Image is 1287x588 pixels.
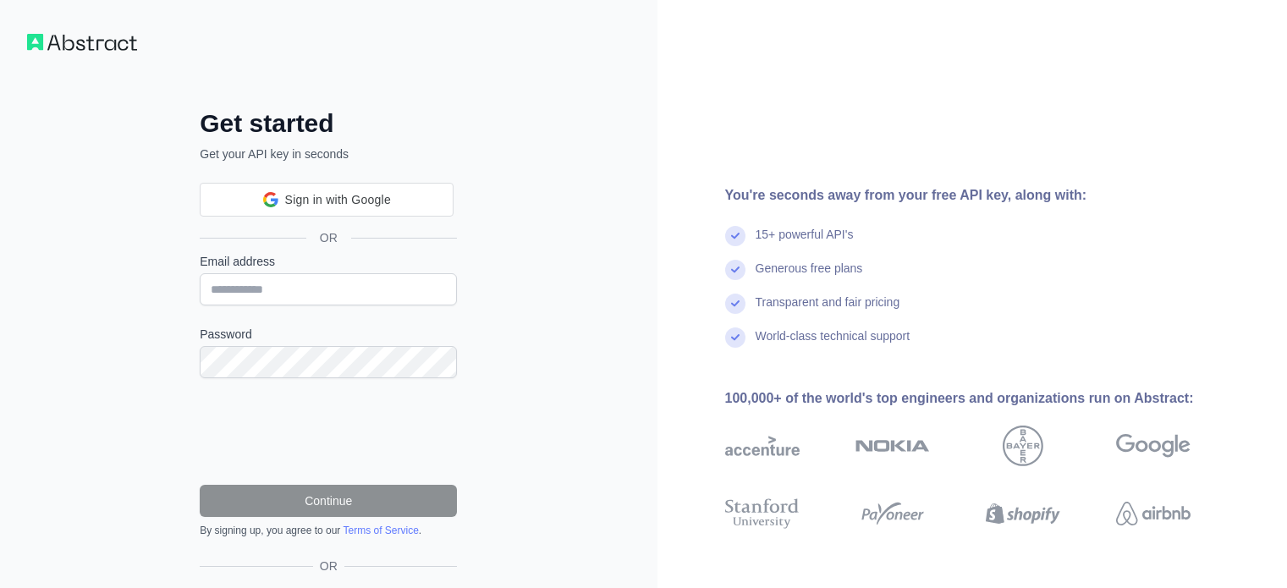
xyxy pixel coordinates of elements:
span: OR [313,558,344,574]
label: Password [200,326,457,343]
img: stanford university [725,495,800,532]
label: Email address [200,253,457,270]
img: check mark [725,226,745,246]
img: bayer [1003,426,1043,466]
div: Generous free plans [756,260,863,294]
img: Workflow [27,34,137,51]
img: payoneer [855,495,930,532]
div: 100,000+ of the world's top engineers and organizations run on Abstract: [725,388,1245,409]
iframe: reCAPTCHA [200,398,457,464]
img: check mark [725,327,745,348]
div: 15+ powerful API's [756,226,854,260]
p: Get your API key in seconds [200,146,457,162]
div: World-class technical support [756,327,910,361]
img: nokia [855,426,930,466]
div: By signing up, you agree to our . [200,524,457,537]
span: OR [306,229,351,246]
img: accenture [725,426,800,466]
img: shopify [986,495,1060,532]
img: check mark [725,260,745,280]
div: Transparent and fair pricing [756,294,900,327]
img: check mark [725,294,745,314]
a: Terms of Service [343,525,418,536]
div: Sign in with Google [200,183,454,217]
img: google [1116,426,1191,466]
img: airbnb [1116,495,1191,532]
div: You're seconds away from your free API key, along with: [725,185,1245,206]
h2: Get started [200,108,457,139]
button: Continue [200,485,457,517]
span: Sign in with Google [285,191,391,209]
